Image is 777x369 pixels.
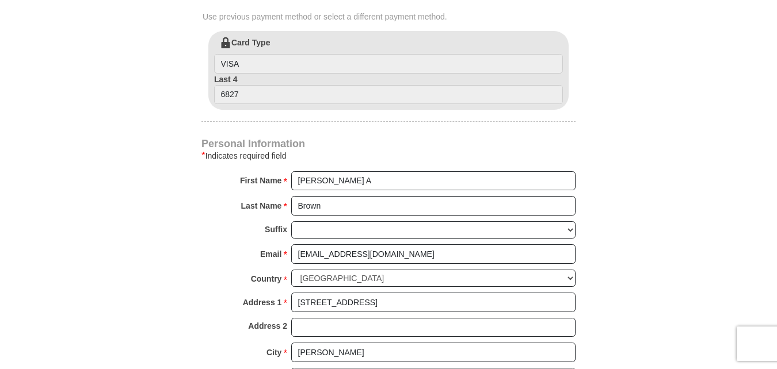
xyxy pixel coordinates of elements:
strong: Last Name [241,198,282,214]
strong: Suffix [265,221,287,237]
strong: Country [251,271,282,287]
label: Last 4 [214,74,563,105]
label: Card Type [214,37,563,74]
span: Use previous payment method or select a different payment method. [203,11,577,22]
div: Indicates required field [201,149,576,163]
strong: Address 1 [243,294,282,310]
strong: City [266,344,281,360]
input: Last 4 [214,85,563,105]
input: Card Type [214,54,563,74]
strong: Address 2 [248,318,287,334]
strong: First Name [240,172,281,189]
strong: Email [260,246,281,262]
h4: Personal Information [201,139,576,148]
